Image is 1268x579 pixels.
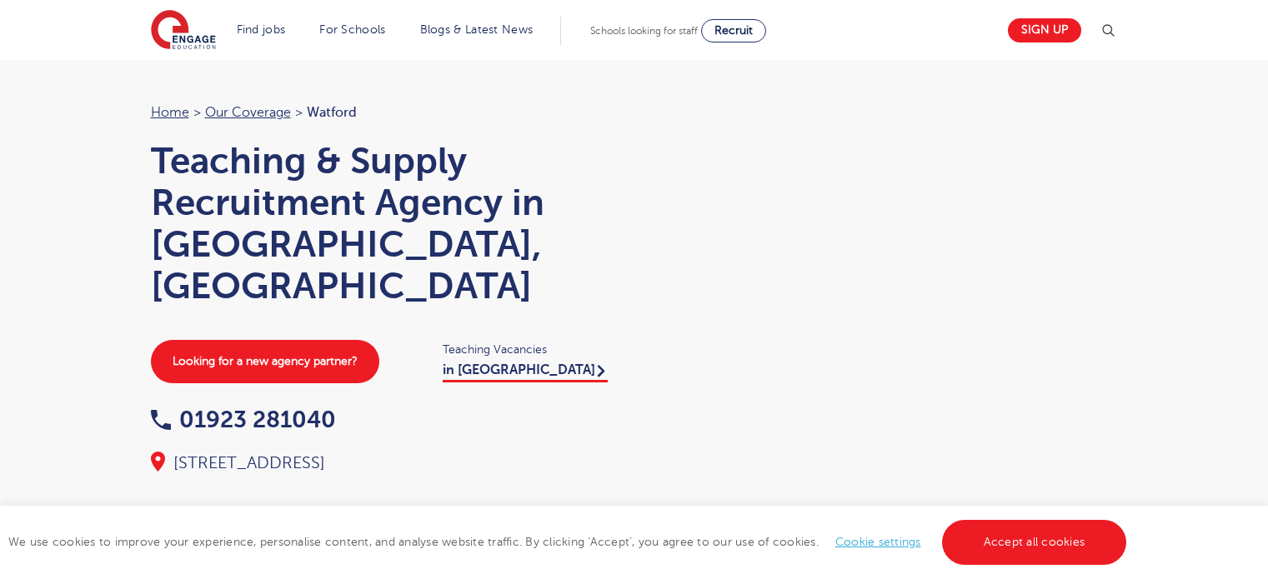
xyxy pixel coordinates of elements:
[942,520,1127,565] a: Accept all cookies
[443,340,618,359] span: Teaching Vacancies
[319,23,385,36] a: For Schools
[701,19,766,42] a: Recruit
[193,105,201,120] span: >
[835,536,921,548] a: Cookie settings
[443,362,608,382] a: in [GEOGRAPHIC_DATA]
[714,24,753,37] span: Recruit
[151,105,189,120] a: Home
[151,407,336,432] a: 01923 281040
[151,10,216,52] img: Engage Education
[307,105,357,120] span: Watford
[295,105,303,120] span: >
[237,23,286,36] a: Find jobs
[205,105,291,120] a: Our coverage
[420,23,534,36] a: Blogs & Latest News
[590,25,698,37] span: Schools looking for staff
[151,102,618,123] nav: breadcrumb
[151,452,618,475] div: [STREET_ADDRESS]
[8,536,1130,548] span: We use cookies to improve your experience, personalise content, and analyse website traffic. By c...
[151,140,618,307] h1: Teaching & Supply Recruitment Agency in [GEOGRAPHIC_DATA], [GEOGRAPHIC_DATA]
[151,340,379,383] a: Looking for a new agency partner?
[1008,18,1081,42] a: Sign up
